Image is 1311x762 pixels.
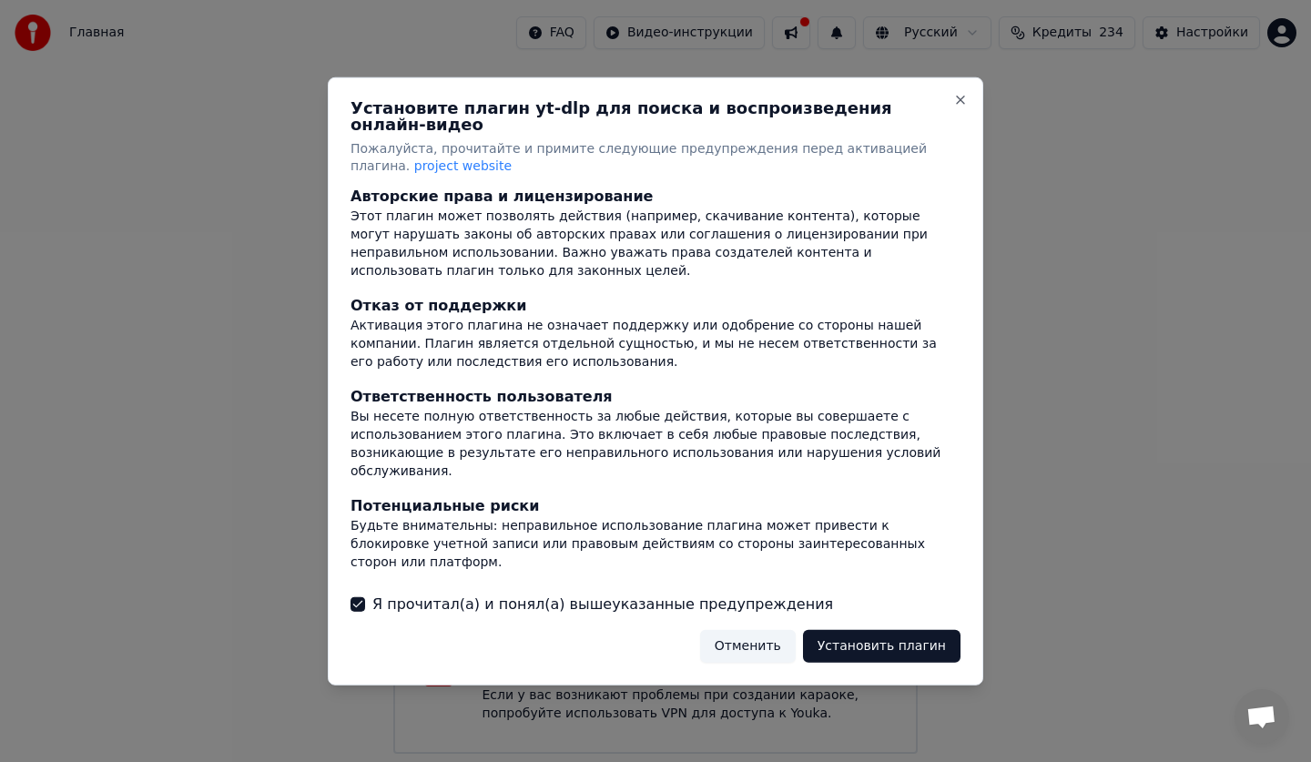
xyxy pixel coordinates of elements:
div: Отказ от поддержки [351,295,960,317]
button: Отменить [700,630,796,663]
div: Активация этого плагина не означает поддержку или одобрение со стороны нашей компании. Плагин явл... [351,317,960,371]
p: Пожалуйста, прочитайте и примите следующие предупреждения перед активацией плагина. [351,139,960,176]
div: Авторские права и лицензирование [351,186,960,208]
label: Я прочитал(а) и понял(а) вышеуказанные предупреждения [372,594,833,615]
div: Потенциальные риски [351,495,960,517]
div: Ответственность пользователя [351,386,960,408]
div: Будьте внимательны: неправильное использование плагина может привести к блокировке учетной записи... [351,517,960,572]
div: Вы несете полную ответственность за любые действия, которые вы совершаете с использованием этого ... [351,408,960,481]
div: Этот плагин может позволять действия (например, скачивание контента), которые могут нарушать зако... [351,208,960,280]
span: project website [414,158,512,173]
h2: Установите плагин yt-dlp для поиска и воспроизведения онлайн-видео [351,99,960,132]
button: Установить плагин [803,630,960,663]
